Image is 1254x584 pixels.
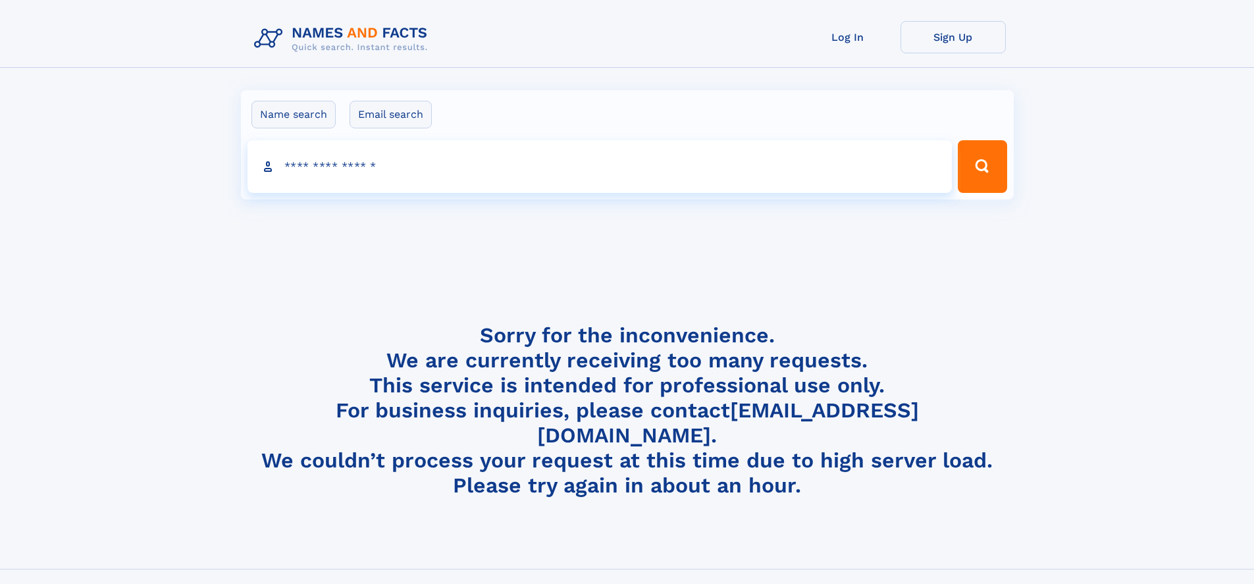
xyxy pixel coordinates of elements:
[248,140,953,193] input: search input
[795,21,901,53] a: Log In
[537,398,919,448] a: [EMAIL_ADDRESS][DOMAIN_NAME]
[901,21,1006,53] a: Sign Up
[249,323,1006,498] h4: Sorry for the inconvenience. We are currently receiving too many requests. This service is intend...
[249,21,438,57] img: Logo Names and Facts
[958,140,1006,193] button: Search Button
[350,101,432,128] label: Email search
[251,101,336,128] label: Name search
